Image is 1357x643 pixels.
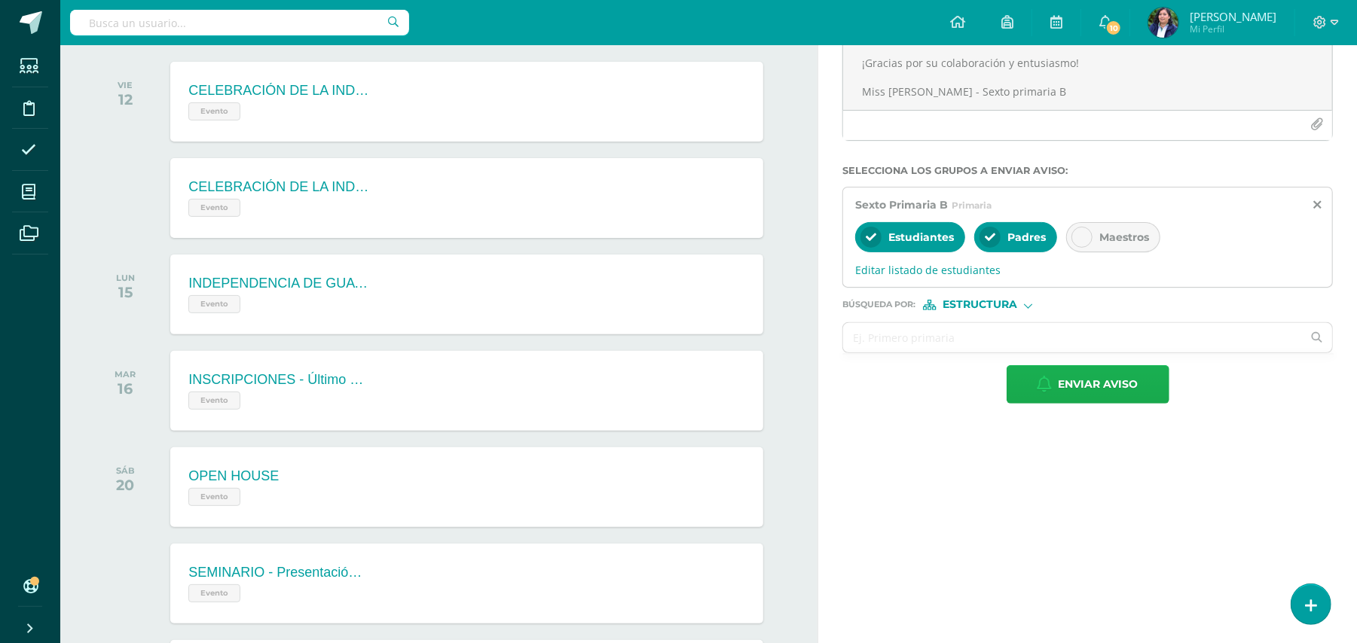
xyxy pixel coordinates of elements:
div: OPEN HOUSE [188,468,279,484]
div: MAR [115,369,136,379]
span: 10 [1105,20,1122,36]
span: Sexto Primaria B [855,198,948,212]
textarea: Queridos estudiantes: Les recuerdo que [DATE], [DATE], deben venir con ropa deportiva particular.... [843,35,1332,110]
label: Selecciona los grupos a enviar aviso : [842,165,1333,176]
div: 16 [115,379,136,398]
span: Maestros [1099,230,1149,244]
div: 15 [116,283,135,301]
span: [PERSON_NAME] [1190,9,1276,24]
div: VIE [118,80,133,90]
img: cc393a5ce9805ad72d48e0f4d9f74595.png [1148,8,1178,38]
div: SEMINARIO - Presentación a comunidad educativa [188,565,369,581]
div: SÁB [116,465,135,476]
span: Búsqueda por : [842,300,915,309]
div: CELEBRACIÓN DE LA INDEPENDENCIA [188,179,369,195]
span: Estructura [943,300,1017,309]
div: 20 [116,476,135,494]
span: Evento [188,584,240,602]
span: Primaria [952,200,992,211]
span: Enviar aviso [1059,366,1138,403]
button: Enviar aviso [1007,365,1169,404]
span: Editar listado de estudiantes [855,263,1320,277]
span: Evento [188,392,240,410]
input: Ej. Primero primaria [843,323,1302,352]
input: Busca un usuario... [70,10,409,35]
div: 12 [118,90,133,108]
div: [object Object] [923,300,1036,310]
span: Mi Perfil [1190,23,1276,35]
span: Estudiantes [888,230,954,244]
span: Evento [188,102,240,120]
span: Evento [188,199,240,217]
span: Evento [188,295,240,313]
span: Evento [188,488,240,506]
div: LUN [116,273,135,283]
div: INSCRIPCIONES - Último día para realizar el proceso de Reinscripción ORDINARIA [188,372,369,388]
div: CELEBRACIÓN DE LA INDEPENDENCIA - Asiste todo el colegio [188,83,369,99]
div: INDEPENDENCIA DE GUATEMALA - Asueto [188,276,369,291]
span: Padres [1007,230,1046,244]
